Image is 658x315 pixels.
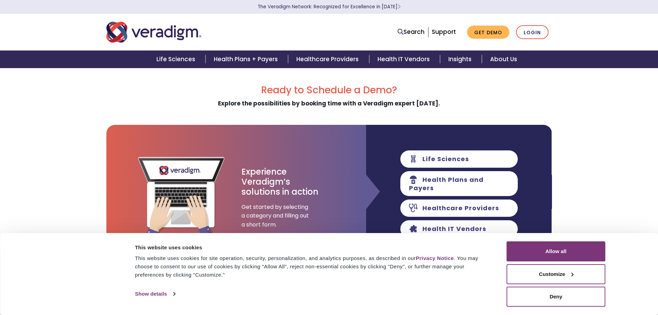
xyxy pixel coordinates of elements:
[148,50,206,68] a: Life Sciences
[398,27,425,37] a: Search
[206,50,288,68] a: Health Plans + Payers
[432,28,456,36] a: Support
[507,264,605,284] button: Customize
[241,203,311,229] span: Get started by selecting a category and filling out a short form.
[440,50,482,68] a: Insights
[135,254,491,279] div: This website uses cookies for site operation, security, personalization, and analytics purposes, ...
[369,50,440,68] a: Health IT Vendors
[106,21,201,44] img: Veradigm logo
[135,289,175,299] a: Show details
[482,50,525,68] a: About Us
[288,50,369,68] a: Healthcare Providers
[416,255,454,261] a: Privacy Notice
[106,84,552,96] h2: Ready to Schedule a Demo?
[507,287,605,307] button: Deny
[467,26,509,39] a: Get Demo
[258,3,401,10] a: The Veradigm Network: Recognized for Excellence in [DATE]Learn More
[135,243,491,252] div: This website uses cookies
[241,167,319,197] h3: Experience Veradigm’s solutions in action
[507,241,605,261] button: Allow all
[218,99,440,108] strong: Explore the possibilities by booking time with a Veradigm expert [DATE].
[398,3,401,10] span: Learn More
[516,25,549,39] a: Login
